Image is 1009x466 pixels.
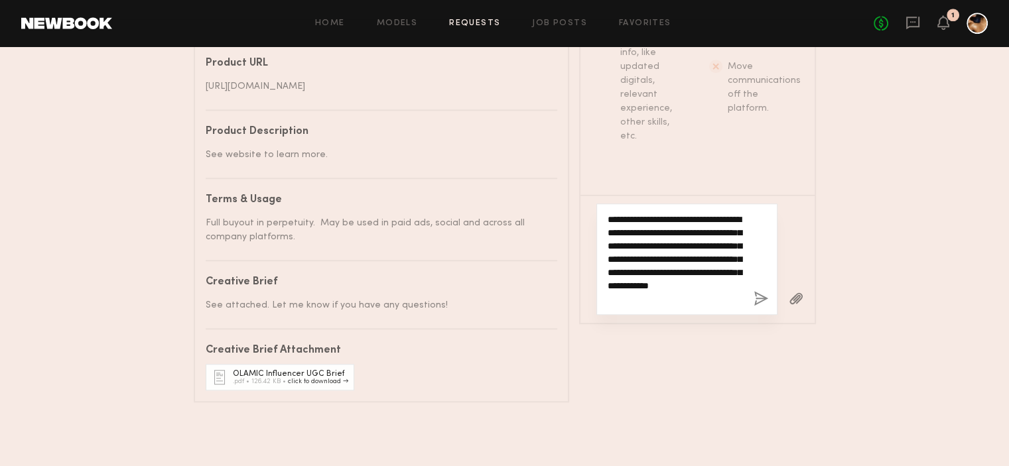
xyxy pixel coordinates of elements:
[532,19,587,28] a: Job Posts
[619,19,671,28] a: Favorites
[206,148,547,162] div: See website to learn more.
[288,379,348,384] a: click to download →
[449,19,500,28] a: Requests
[206,345,547,356] div: Creative Brief Attachment
[283,379,286,385] div: •
[233,370,344,379] div: OLAMIC Influencer UGC Brief
[206,58,547,69] div: Product URL
[206,298,547,312] div: See attached. Let me know if you have any questions!
[728,62,801,113] span: Move communications off the platform.
[315,19,345,28] a: Home
[206,80,547,93] div: [URL][DOMAIN_NAME]
[233,379,244,385] div: .pdf
[246,379,249,385] div: •
[206,277,547,288] div: Creative Brief
[951,12,955,19] div: 1
[251,379,281,385] div: 126.42 KB
[206,127,547,137] div: Product Description
[206,195,547,205] div: Terms & Usage
[377,19,417,28] a: Models
[206,216,547,244] div: Full buyout in perpetuity. May be used in paid ads, social and across all company platforms.
[620,21,672,141] span: Request additional info, like updated digitals, relevant experience, other skills, etc.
